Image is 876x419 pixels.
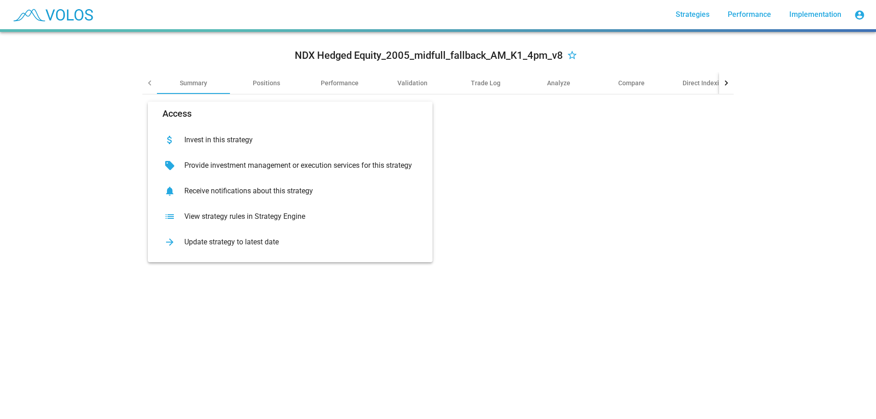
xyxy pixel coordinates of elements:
[142,94,734,269] summary: AccessInvest in this strategyProvide investment management or execution services for this strateg...
[676,10,709,19] span: Strategies
[295,48,563,63] div: NDX Hedged Equity_2005_midfull_fallback_AM_K1_4pm_v8
[155,153,425,178] button: Provide investment management or execution services for this strategy
[782,6,849,23] a: Implementation
[683,78,726,88] div: Direct Indexing
[162,109,192,118] mat-card-title: Access
[567,51,578,62] mat-icon: star_border
[7,3,98,26] img: blue_transparent.png
[162,158,177,173] mat-icon: sell
[547,78,570,88] div: Analyze
[789,10,841,19] span: Implementation
[854,10,865,21] mat-icon: account_circle
[162,235,177,249] mat-icon: arrow_forward
[321,78,359,88] div: Performance
[177,186,418,196] div: Receive notifications about this strategy
[162,184,177,198] mat-icon: notifications
[162,209,177,224] mat-icon: list
[155,127,425,153] button: Invest in this strategy
[177,238,418,247] div: Update strategy to latest date
[155,178,425,204] button: Receive notifications about this strategy
[728,10,771,19] span: Performance
[155,229,425,255] button: Update strategy to latest date
[397,78,428,88] div: Validation
[155,204,425,229] button: View strategy rules in Strategy Engine
[177,212,418,221] div: View strategy rules in Strategy Engine
[253,78,280,88] div: Positions
[180,78,207,88] div: Summary
[162,133,177,147] mat-icon: attach_money
[177,161,418,170] div: Provide investment management or execution services for this strategy
[720,6,778,23] a: Performance
[668,6,717,23] a: Strategies
[471,78,501,88] div: Trade Log
[618,78,645,88] div: Compare
[177,135,418,145] div: Invest in this strategy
